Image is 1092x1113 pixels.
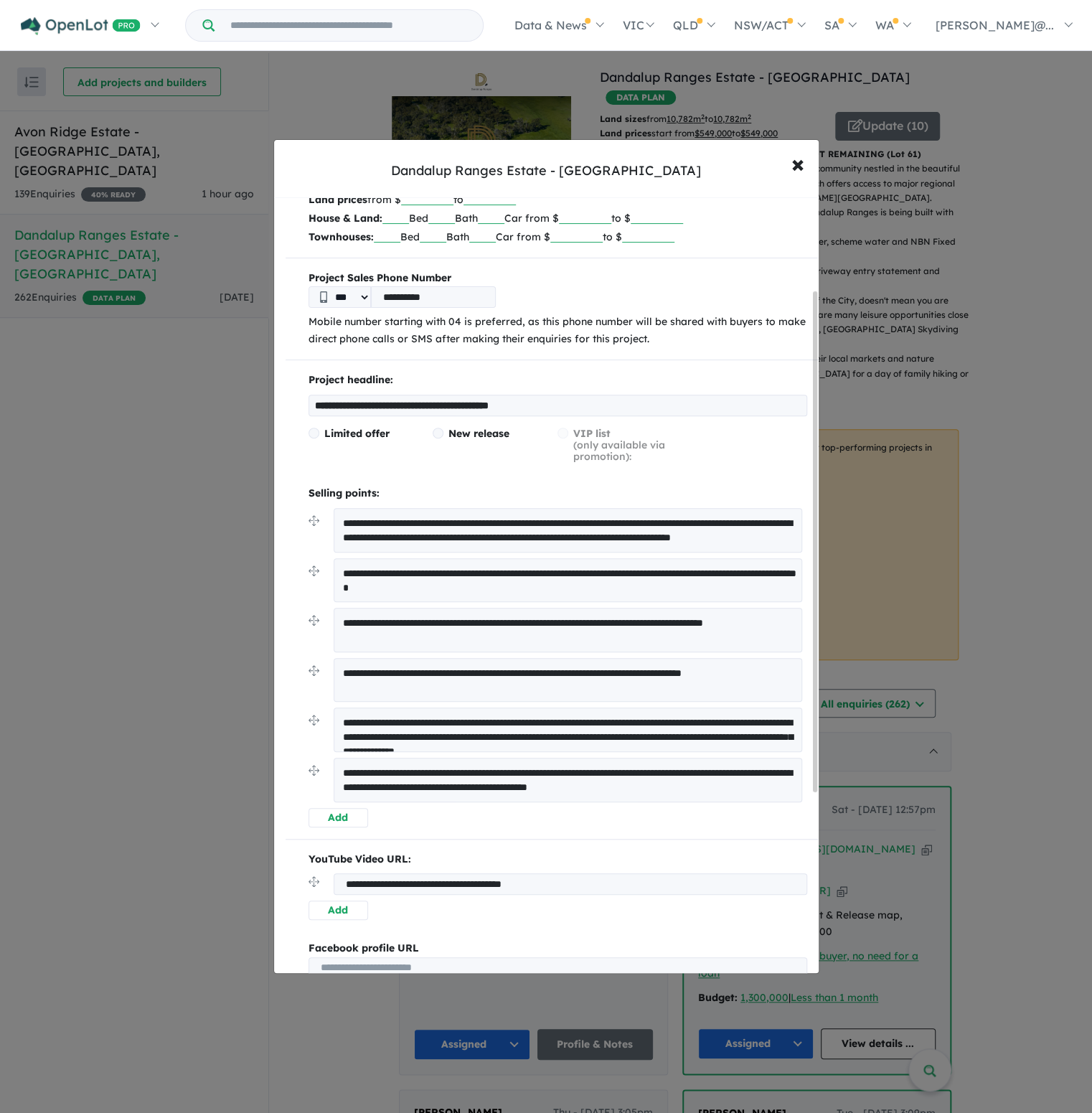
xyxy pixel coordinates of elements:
img: Openlot PRO Logo White [21,17,141,35]
img: drag.svg [309,876,319,887]
b: Project Sales Phone Number [309,270,807,287]
b: Townhouses: [309,230,374,243]
button: Add [309,901,368,920]
img: drag.svg [309,615,319,626]
p: YouTube Video URL: [309,851,807,868]
span: Limited offer [324,427,390,440]
input: Try estate name, suburb, builder or developer [217,10,480,41]
div: Dandalup Ranges Estate - [GEOGRAPHIC_DATA] [391,161,701,180]
p: Bed Bath Car from $ to $ [309,209,807,227]
span: × [791,148,804,179]
img: drag.svg [309,515,319,526]
img: drag.svg [309,565,319,576]
img: Phone icon [320,291,327,303]
img: drag.svg [309,765,319,776]
b: Facebook profile URL [309,941,419,954]
p: Mobile number starting with 04 is preferred, as this phone number will be shared with buyers to m... [309,314,807,348]
button: Add [309,808,368,827]
p: from $ to [309,190,807,209]
img: drag.svg [309,715,319,725]
p: Bed Bath Car from $ to $ [309,227,807,246]
p: Project headline: [309,372,807,389]
span: New release [448,427,509,440]
img: drag.svg [309,665,319,676]
b: Land prices [309,193,367,206]
p: Selling points: [309,485,807,502]
span: [PERSON_NAME]@... [936,18,1054,32]
b: House & Land: [309,212,382,225]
